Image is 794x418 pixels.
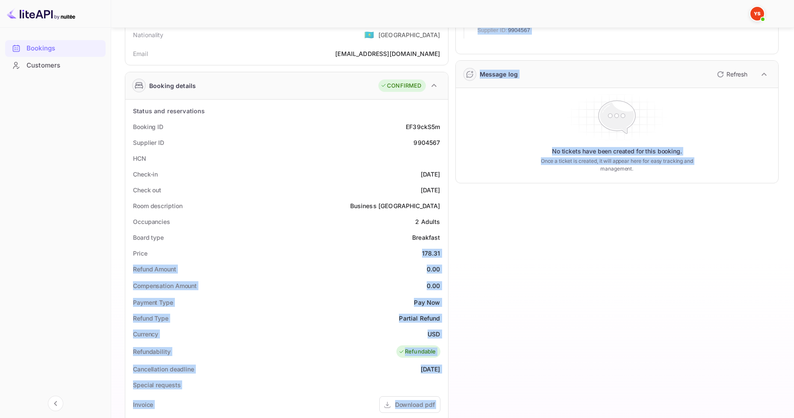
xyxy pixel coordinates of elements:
div: USD [428,330,440,339]
div: Payment Type [133,298,173,307]
div: Partial Refund [399,314,440,323]
div: Board type [133,233,164,242]
div: Customers [5,57,106,74]
div: 9904567 [413,138,440,147]
p: No tickets have been created for this booking. [552,147,682,156]
div: Invoice [133,400,153,409]
div: Cancellation deadline [133,365,194,374]
div: Occupancies [133,217,170,226]
div: Booking ID [133,122,163,131]
div: 178.31 [422,249,440,258]
div: Supplier ID [133,138,164,147]
div: Bookings [27,44,101,53]
div: Price [133,249,148,258]
div: Refundability [133,347,171,356]
div: 2 Adults [415,217,440,226]
div: Breakfast [412,233,440,242]
img: LiteAPI logo [7,7,75,21]
p: Refresh [726,70,747,79]
div: 0.00 [427,265,440,274]
div: CONFIRMED [381,82,421,90]
div: Refund Amount [133,265,176,274]
button: Refresh [712,68,751,81]
div: Pay Now [414,298,440,307]
div: Status and reservations [133,106,205,115]
div: Currency [133,330,158,339]
div: Nationality [133,30,164,39]
span: 9904567 [508,26,530,35]
div: Customers [27,61,101,71]
div: Compensation Amount [133,281,197,290]
div: [DATE] [421,170,440,179]
div: [GEOGRAPHIC_DATA] [378,30,440,39]
div: Check out [133,185,161,194]
a: Bookings [5,40,106,56]
div: 0.00 [427,281,440,290]
div: Email [133,49,148,58]
button: Collapse navigation [48,396,63,411]
div: [DATE] [421,185,440,194]
img: Yandex Support [750,7,764,21]
div: [DATE] [421,365,440,374]
span: Supplier ID: [478,26,508,35]
p: Once a ticket is created, it will appear here for easy tracking and management. [530,157,704,173]
div: Refund Type [133,314,168,323]
div: Message log [480,70,518,79]
div: Room description [133,201,182,210]
div: HCN [133,154,146,163]
div: Special requests [133,380,180,389]
span: United States [364,27,374,42]
div: Bookings [5,40,106,57]
div: EF39ckS5m [406,122,440,131]
div: [EMAIL_ADDRESS][DOMAIN_NAME] [335,49,440,58]
div: Check-in [133,170,158,179]
div: Download pdf [395,400,435,409]
div: Refundable [398,347,436,356]
div: Booking details [149,81,196,90]
div: Business [GEOGRAPHIC_DATA] [350,201,440,210]
a: Customers [5,57,106,73]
